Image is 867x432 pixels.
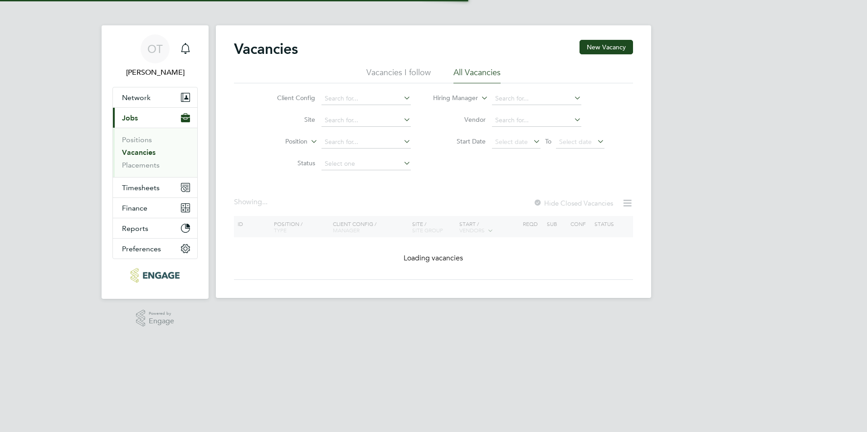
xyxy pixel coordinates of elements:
[122,161,160,169] a: Placements
[147,43,163,55] span: OT
[122,245,161,253] span: Preferences
[321,92,411,105] input: Search for...
[149,310,174,317] span: Powered by
[102,25,209,299] nav: Main navigation
[321,136,411,149] input: Search for...
[113,108,197,128] button: Jobs
[262,197,268,206] span: ...
[495,138,528,146] span: Select date
[433,115,486,124] label: Vendor
[263,94,315,102] label: Client Config
[113,218,197,238] button: Reports
[112,34,198,78] a: OT[PERSON_NAME]
[263,115,315,124] label: Site
[112,268,198,283] a: Go to home page
[255,137,307,146] label: Position
[122,114,138,122] span: Jobs
[234,40,298,58] h2: Vacancies
[542,135,554,147] span: To
[492,114,581,127] input: Search for...
[321,114,411,127] input: Search for...
[433,137,486,145] label: Start Date
[131,268,179,283] img: huntereducation-logo-retina.png
[321,158,411,170] input: Select one
[453,67,501,83] li: All Vacancies
[122,183,160,192] span: Timesheets
[234,197,269,207] div: Showing
[122,224,148,233] span: Reports
[149,317,174,325] span: Engage
[122,148,156,157] a: Vacancies
[263,159,315,167] label: Status
[113,198,197,218] button: Finance
[122,204,147,212] span: Finance
[122,135,152,144] a: Positions
[113,128,197,177] div: Jobs
[113,87,197,107] button: Network
[366,67,431,83] li: Vacancies I follow
[122,93,151,102] span: Network
[580,40,633,54] button: New Vacancy
[426,94,478,103] label: Hiring Manager
[492,92,581,105] input: Search for...
[136,310,175,327] a: Powered byEngage
[533,199,613,207] label: Hide Closed Vacancies
[113,239,197,259] button: Preferences
[113,178,197,197] button: Timesheets
[559,138,592,146] span: Select date
[112,67,198,78] span: Olivia Triassi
